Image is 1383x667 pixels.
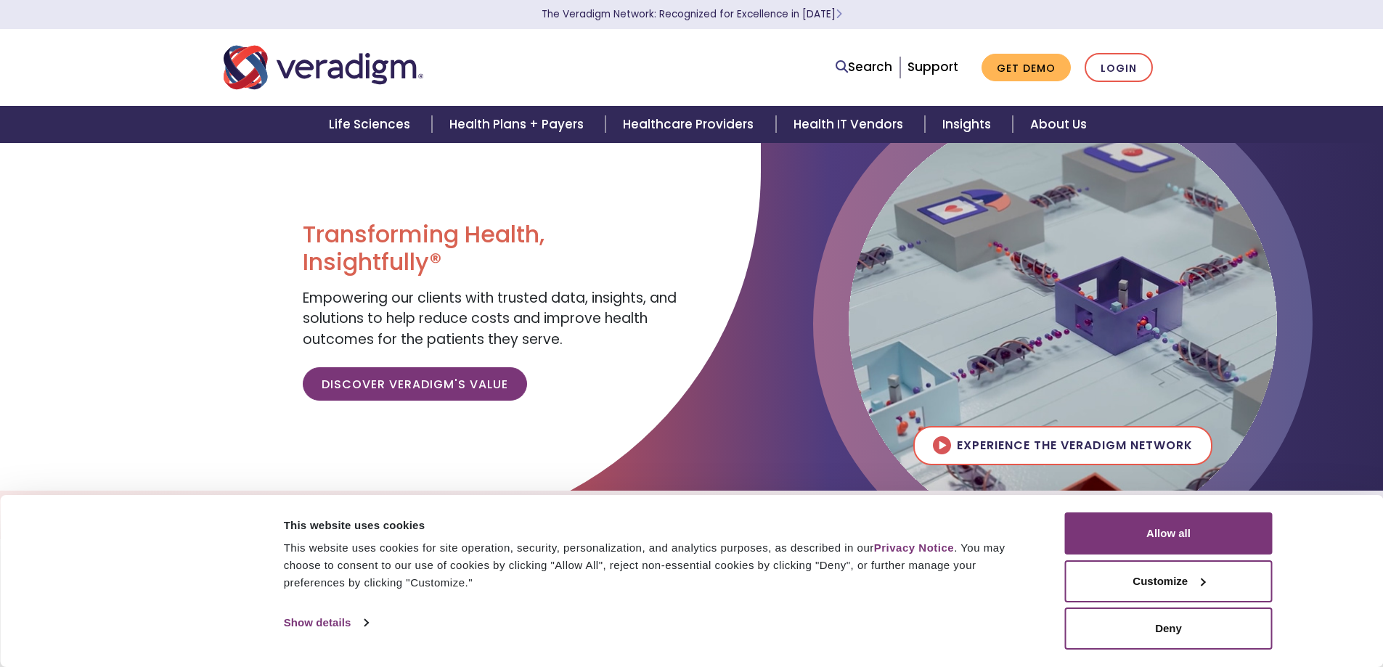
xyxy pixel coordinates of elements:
h1: Transforming Health, Insightfully® [303,221,680,277]
a: Healthcare Providers [605,106,775,143]
a: Support [907,58,958,75]
div: This website uses cookies for site operation, security, personalization, and analytics purposes, ... [284,539,1032,592]
a: The Veradigm Network: Recognized for Excellence in [DATE]Learn More [542,7,842,21]
span: Learn More [836,7,842,21]
button: Deny [1065,607,1273,650]
a: Privacy Notice [874,541,954,554]
img: Veradigm logo [224,44,423,91]
a: Show details [284,612,368,634]
button: Customize [1065,560,1273,602]
a: Life Sciences [311,106,432,143]
a: About Us [1013,106,1104,143]
div: This website uses cookies [284,517,1032,534]
a: Login [1085,53,1153,83]
a: Get Demo [982,54,1071,82]
a: Health Plans + Payers [432,106,605,143]
a: Discover Veradigm's Value [303,367,527,401]
span: Empowering our clients with trusted data, insights, and solutions to help reduce costs and improv... [303,288,677,349]
button: Allow all [1065,512,1273,555]
a: Insights [925,106,1013,143]
a: Search [836,57,892,77]
a: Health IT Vendors [776,106,925,143]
